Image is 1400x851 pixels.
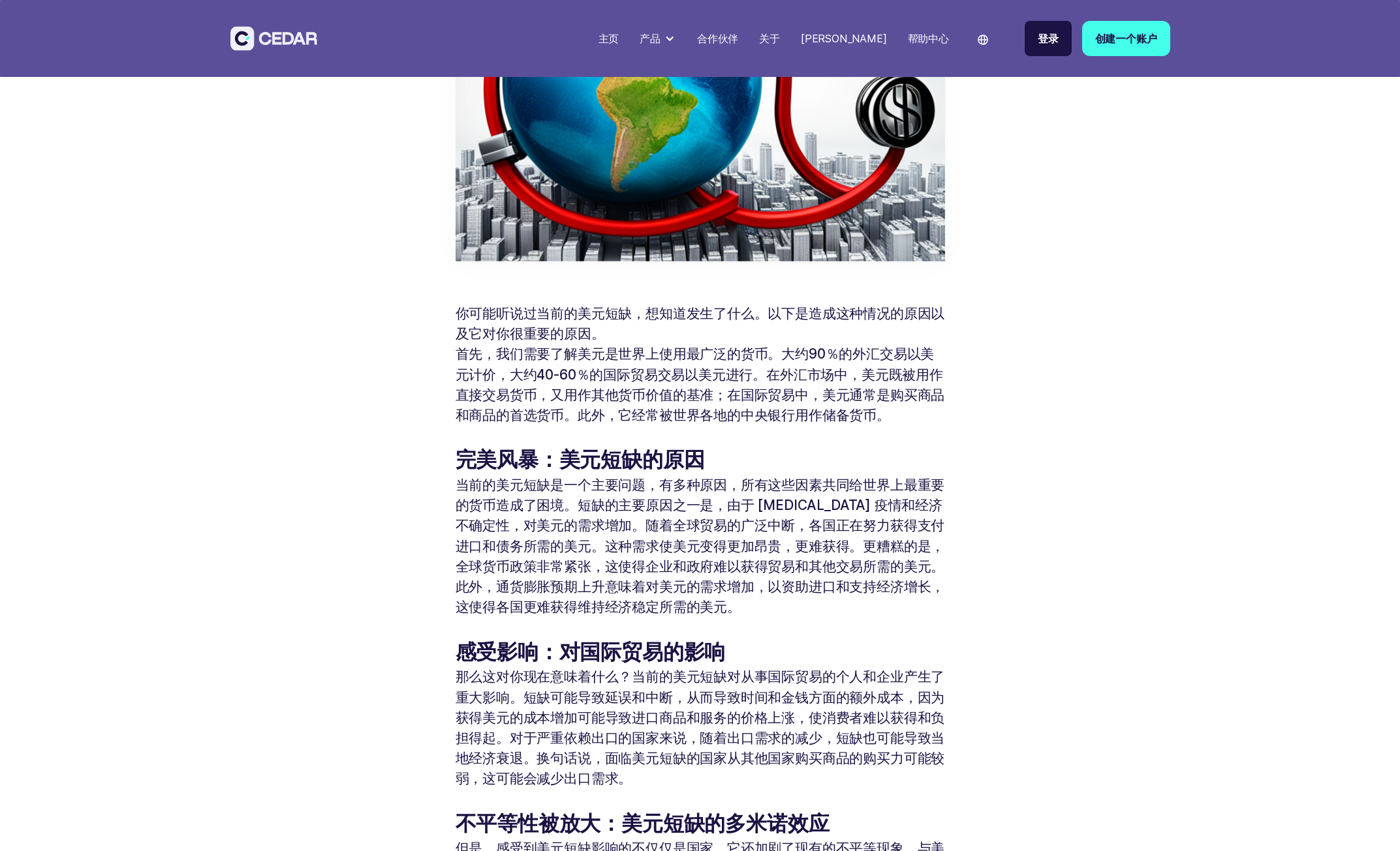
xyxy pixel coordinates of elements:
[759,31,780,46] div: 关于
[1038,31,1059,46] div: 登录
[801,31,887,46] div: [PERSON_NAME]
[599,31,619,46] div: 主页
[908,31,949,46] div: 帮助中心
[456,617,945,637] p: ‍
[903,24,954,53] a: 帮助中心
[456,447,705,472] strong: 完美风暴：美元短缺的原因
[456,666,945,788] p: 那么这对你现在意味着什么？当前的美元短缺对从事国际贸易的个人和企业产生了重大影响。短缺可能导致延误和中断，从而导致时间和金钱方面的额外成本，因为获得美元的成本增加可能导致进口商品和服务的价格上涨...
[634,25,681,52] div: 产品
[796,24,892,53] a: [PERSON_NAME]
[754,24,785,53] a: 关于
[640,31,661,46] div: 产品
[593,24,625,53] a: 主页
[456,344,945,425] p: 首先，我们需要了解美元是世界上使用最广泛的货币。大约90％的外汇交易以美元计价，大约40-60％的国际贸易交易以美元进行。在外汇市场中，美元既被用作直接交易货币，又用作其他货币价值的基准；在国际...
[1025,21,1072,56] a: 登录
[1082,21,1170,56] a: 创建一个账户
[456,788,945,809] p: ‍
[456,303,945,344] p: 你可能听说过当前的美元短缺，想知道发生了什么。以下是造成这种情况的原因以及它对你很重要的原因。
[697,31,738,46] div: 合作伙伴
[456,639,726,664] strong: 感受影响：对国际贸易的影响
[456,425,945,445] p: ‍
[456,811,830,836] strong: 不平等性被放大：美元短缺的多米诺效应
[456,475,945,617] p: 当前的美元短缺是一个主要问题，有多种原因，所有这些因素共同给世界上最重要的货币造成了困境。短缺的主要原因之一是，由于 [MEDICAL_DATA] 疫情和经济不确定性，对美元的需求增加。随着全球...
[692,24,743,53] a: 合作伙伴
[978,35,988,45] img: world icon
